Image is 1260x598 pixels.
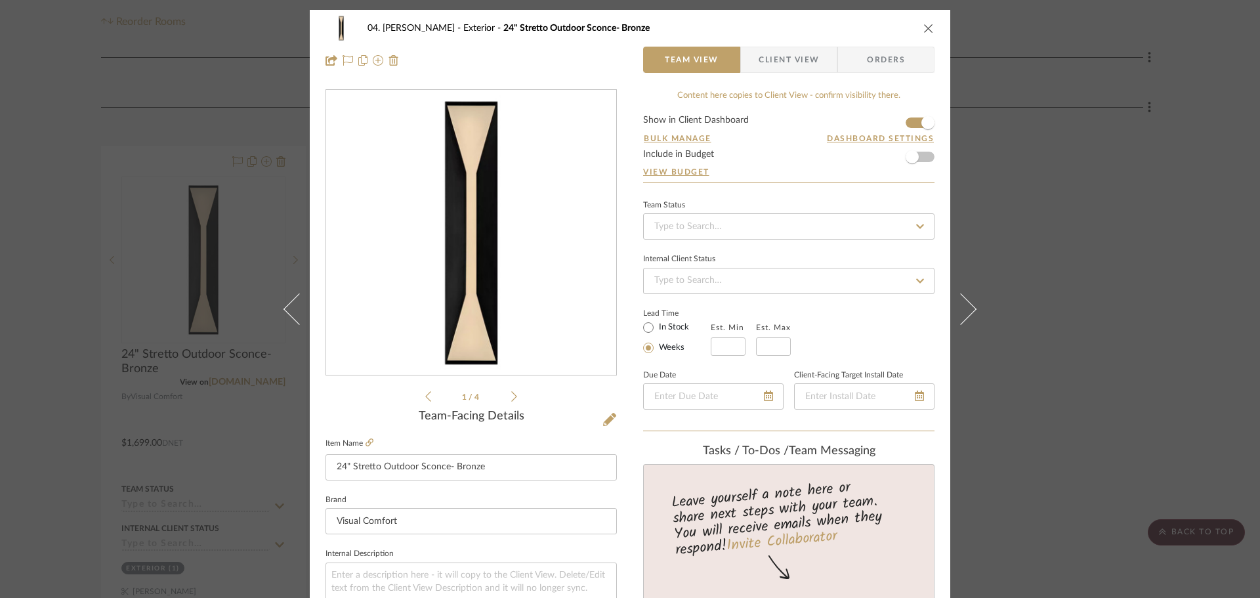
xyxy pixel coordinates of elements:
input: Enter Due Date [643,383,784,410]
input: Enter Install Date [794,383,934,410]
span: Tasks / To-Dos / [703,445,789,457]
label: Due Date [643,372,676,379]
div: 0 [326,91,616,375]
label: Item Name [325,438,373,449]
div: Leave yourself a note here or share next steps with your team. You will receive emails when they ... [642,473,936,561]
input: Enter Item Name [325,454,617,481]
span: Client View [759,47,819,73]
div: Team-Facing Details [325,410,617,424]
label: Est. Max [756,323,791,332]
span: 24" Stretto Outdoor Sconce- Bronze [503,24,650,33]
div: Team Status [643,202,685,209]
button: close [923,22,934,34]
label: Est. Min [711,323,744,332]
span: Orders [852,47,919,73]
input: Type to Search… [643,213,934,240]
img: Remove from project [388,55,399,66]
button: Dashboard Settings [826,133,934,144]
button: Bulk Manage [643,133,712,144]
input: Type to Search… [643,268,934,294]
img: 9062974f-dd2f-4690-8470-41243094d22c_48x40.jpg [325,15,357,41]
a: View Budget [643,167,934,177]
div: Internal Client Status [643,256,715,263]
label: Weeks [656,342,684,354]
div: team Messaging [643,444,934,459]
label: Internal Description [325,551,394,557]
label: Lead Time [643,307,711,319]
a: Invite Collaborator [726,525,838,558]
span: 1 [462,393,469,401]
mat-radio-group: Select item type [643,319,711,356]
span: 4 [474,393,481,401]
span: 04. [PERSON_NAME] [367,24,463,33]
img: 9062974f-dd2f-4690-8470-41243094d22c_436x436.jpg [329,91,614,375]
span: Team View [665,47,719,73]
span: Exterior [463,24,503,33]
span: / [469,393,474,401]
label: Brand [325,497,346,503]
div: Content here copies to Client View - confirm visibility there. [643,89,934,102]
label: In Stock [656,322,689,333]
label: Client-Facing Target Install Date [794,372,903,379]
input: Enter Brand [325,508,617,534]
